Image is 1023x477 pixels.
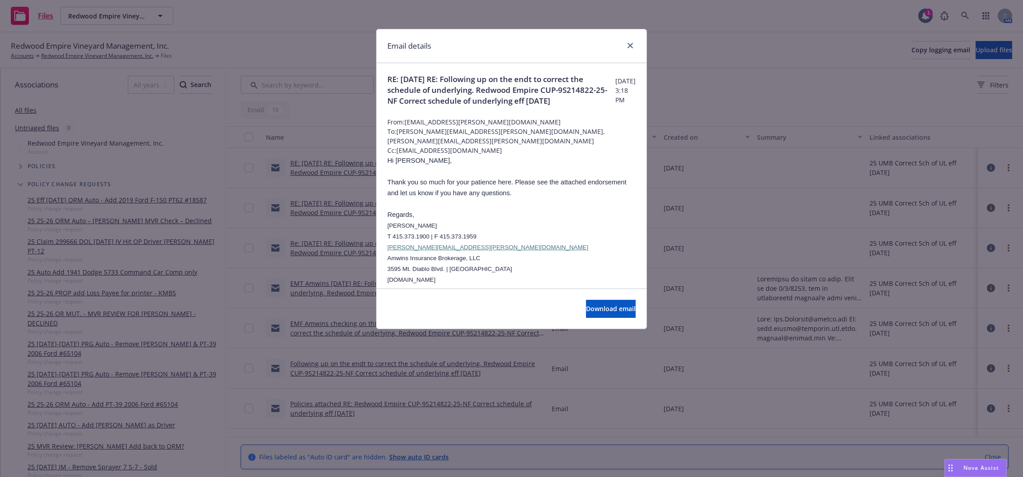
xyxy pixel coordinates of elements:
[387,233,476,240] span: T 415.373.1900 | F 415.373.1959
[387,211,414,218] span: Regards,
[387,276,436,283] span: [DOMAIN_NAME]
[625,40,636,51] a: close
[944,459,1007,477] button: Nova Assist
[615,76,636,105] span: [DATE] 3:18 PM
[387,146,636,155] span: Cc: [EMAIL_ADDRESS][DOMAIN_NAME]
[387,244,588,251] a: [PERSON_NAME][EMAIL_ADDRESS][PERSON_NAME][DOMAIN_NAME]
[387,127,636,146] span: To: [PERSON_NAME][EMAIL_ADDRESS][PERSON_NAME][DOMAIN_NAME],[PERSON_NAME][EMAIL_ADDRESS][PERSON_NA...
[963,464,999,472] span: Nova Assist
[387,40,431,52] h1: Email details
[387,179,627,197] span: Thank you so much for your patience here. Please see the attached endorsement and let us know if ...
[586,300,636,318] button: Download email
[387,222,437,229] span: [PERSON_NAME]
[586,304,636,313] span: Download email
[387,117,636,127] span: From: [EMAIL_ADDRESS][PERSON_NAME][DOMAIN_NAME]
[387,157,452,164] span: Hi [PERSON_NAME],
[387,74,615,106] span: RE: [DATE] RE: Following up on the endt to correct the schedule of underlying. Redwood Empire CUP...
[945,459,956,477] div: Drag to move
[387,255,512,272] span: Amwins Insurance Brokerage, LLC 3595 Mt. Diablo Blvd. | [GEOGRAPHIC_DATA]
